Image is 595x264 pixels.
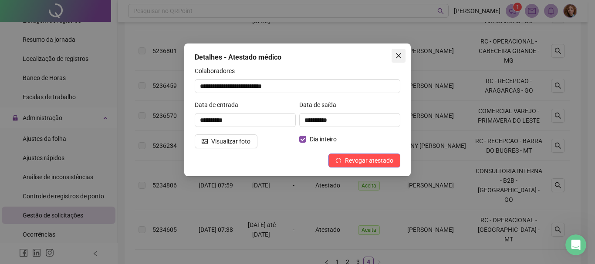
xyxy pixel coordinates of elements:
button: Visualizar foto [195,134,257,148]
span: Visualizar foto [211,137,250,146]
span: picture [202,138,208,144]
label: Colaboradores [195,66,240,76]
label: Data de entrada [195,100,244,110]
div: Detalhes - Atestado médico [195,52,400,63]
button: Revogar atestado [328,154,400,167]
iframe: Intercom live chat [565,234,586,255]
span: Revogar atestado [345,156,393,165]
span: Dia inteiro [306,134,340,144]
button: Close [392,49,406,63]
span: undo [335,157,341,164]
span: close [395,52,402,59]
label: Data de saída [299,100,342,110]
